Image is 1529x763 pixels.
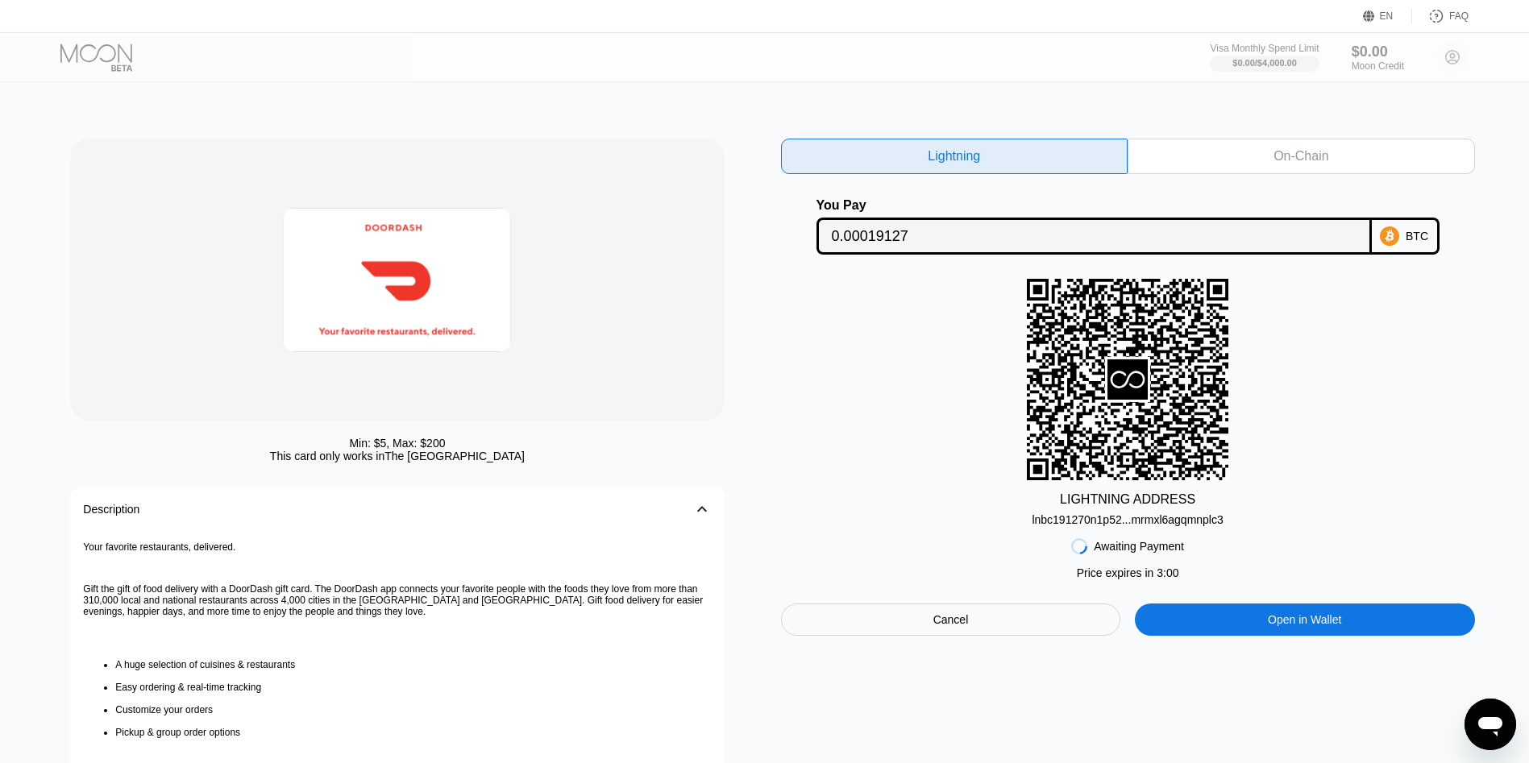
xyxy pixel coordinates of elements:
div: Cancel [781,603,1121,636]
div: Price expires in [1077,566,1179,579]
div: Open in Wallet [1135,603,1475,636]
li: A huge selection of cuisines & restaurants [115,659,711,670]
div: lnbc191270n1p52...mrmxl6agqmnplc3 [1032,507,1223,526]
div: EN [1363,8,1412,24]
span: 3 : 00 [1157,566,1178,579]
li: Customize your orders [115,704,711,715]
div: $0.00 / $4,000.00 [1232,58,1297,68]
div: You Pay [816,198,1372,213]
div: On-Chain [1273,148,1328,164]
div: 󰅀 [692,500,712,519]
div: On-Chain [1128,139,1475,174]
div: FAQ [1412,8,1469,24]
p: Gift the gift of food delivery with a DoorDash gift card. The DoorDash app connects your favorite... [83,583,711,617]
div: EN [1380,10,1394,22]
div: Min: $ 5 , Max: $ 200 [349,437,445,450]
div: Visa Monthly Spend Limit [1210,43,1319,54]
div: lnbc191270n1p52...mrmxl6agqmnplc3 [1032,513,1223,526]
div: Lightning [781,139,1128,174]
iframe: Button to launch messaging window [1465,699,1516,750]
p: Your favorite restaurants, delivered. [83,541,711,553]
li: Pickup & group order options [115,727,711,738]
div: This card only works in The [GEOGRAPHIC_DATA] [270,450,525,462]
div: FAQ [1449,10,1469,22]
div: Awaiting Payment [1094,540,1184,553]
div: BTC [1406,230,1428,243]
div: Open in Wallet [1268,612,1341,627]
div: Description [83,503,139,516]
div: Lightning [928,148,980,164]
div: You PayBTC [781,198,1475,255]
div: Visa Monthly Spend Limit$0.00/$4,000.00 [1210,43,1319,72]
li: Easy ordering & real-time tracking [115,682,711,693]
div: LIGHTNING ADDRESS [1060,492,1195,507]
div: Cancel [933,612,969,627]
